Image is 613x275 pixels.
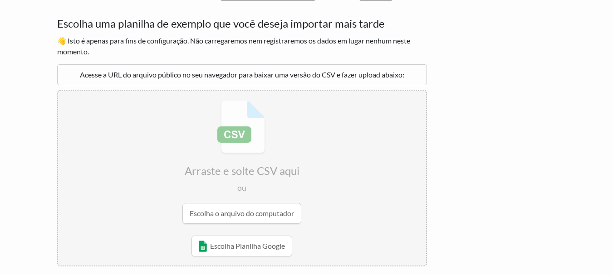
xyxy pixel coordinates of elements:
[57,17,385,30] font: Escolha uma planilha de exemplo que você deseja importar mais tarde
[80,70,404,79] font: Acesse a URL do arquivo público no seu navegador para baixar uma versão do CSV e fazer upload aba...
[210,241,285,250] font: Escolha Planilha Google
[191,236,292,256] a: Escolha Planilha Google
[568,230,602,264] iframe: Controlador de bate-papo do widget Drift
[57,36,410,56] font: 👋 Isto é apenas para fins de configuração. Não carregaremos nem registraremos os dados em lugar n...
